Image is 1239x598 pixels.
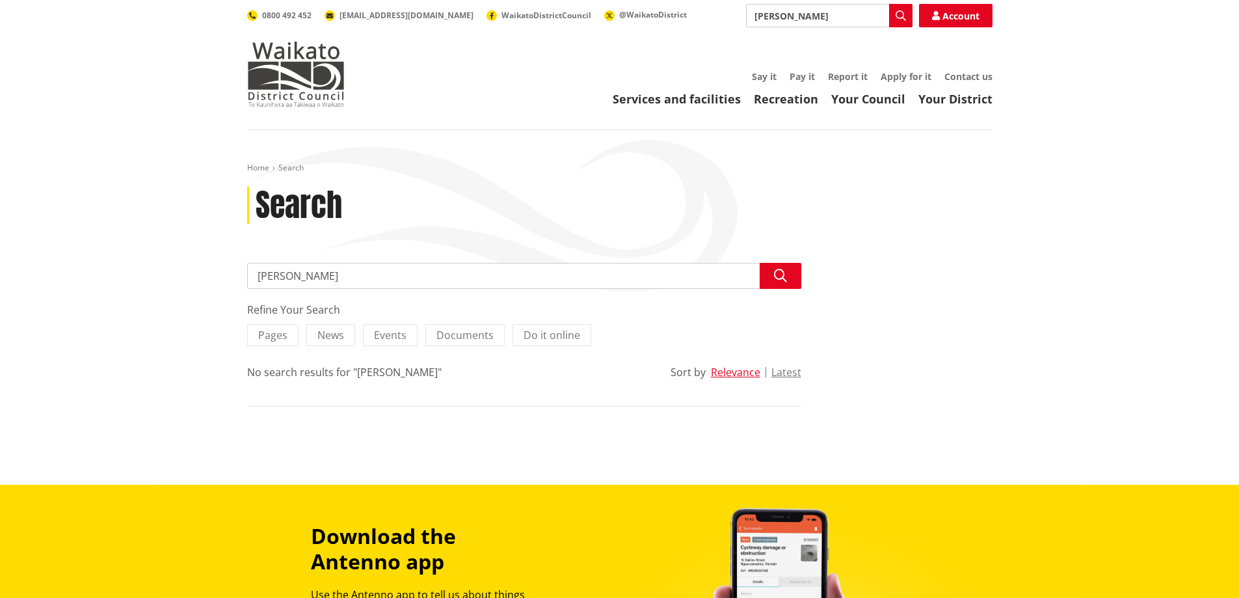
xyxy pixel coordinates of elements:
[919,4,993,27] a: Account
[671,364,706,380] div: Sort by
[258,328,287,342] span: Pages
[790,70,815,83] a: Pay it
[754,91,818,107] a: Recreation
[771,366,801,378] button: Latest
[752,70,777,83] a: Say it
[262,10,312,21] span: 0800 492 452
[746,4,913,27] input: Search input
[613,91,741,107] a: Services and facilities
[486,10,591,21] a: WaikatoDistrictCouncil
[711,366,760,378] button: Relevance
[278,162,304,173] span: Search
[918,91,993,107] a: Your District
[247,364,442,380] div: No search results for "[PERSON_NAME]"
[501,10,591,21] span: WaikatoDistrictCouncil
[247,163,993,174] nav: breadcrumb
[524,328,580,342] span: Do it online
[604,9,687,20] a: @WaikatoDistrict
[325,10,473,21] a: [EMAIL_ADDRESS][DOMAIN_NAME]
[311,524,546,574] h3: Download the Antenno app
[340,10,473,21] span: [EMAIL_ADDRESS][DOMAIN_NAME]
[256,187,342,224] h1: Search
[944,70,993,83] a: Contact us
[247,162,269,173] a: Home
[374,328,406,342] span: Events
[247,10,312,21] a: 0800 492 452
[247,263,801,289] input: Search input
[247,42,345,107] img: Waikato District Council - Te Kaunihera aa Takiwaa o Waikato
[619,9,687,20] span: @WaikatoDistrict
[436,328,494,342] span: Documents
[828,70,868,83] a: Report it
[317,328,344,342] span: News
[247,302,801,318] div: Refine Your Search
[831,91,905,107] a: Your Council
[881,70,931,83] a: Apply for it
